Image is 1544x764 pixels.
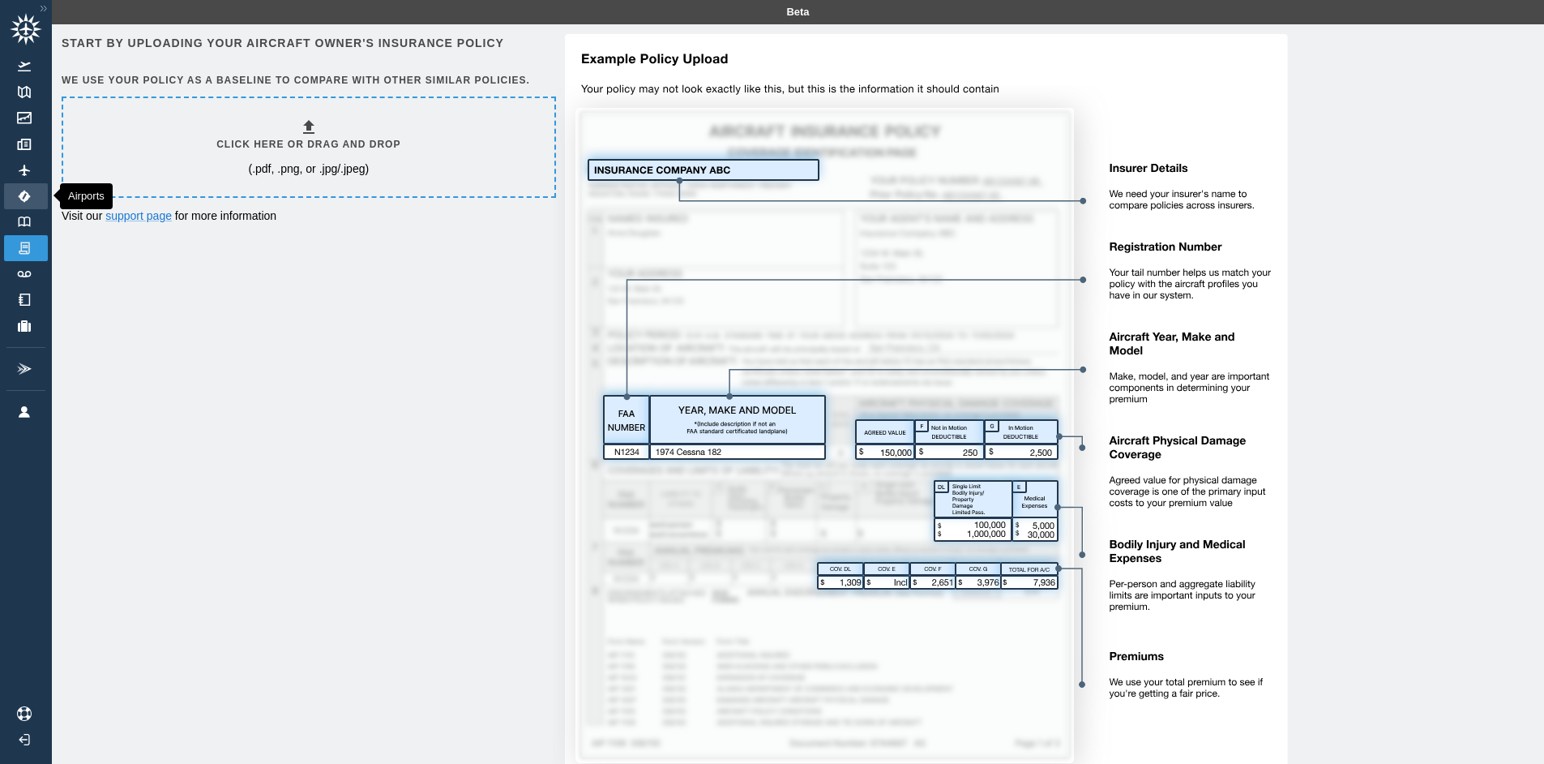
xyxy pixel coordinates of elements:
p: (.pdf, .png, or .jpg/.jpeg) [248,161,369,177]
h6: We use your policy as a baseline to compare with other similar policies. [62,73,553,88]
a: support page [105,209,172,222]
h6: Start by uploading your aircraft owner's insurance policy [62,34,553,52]
h6: Click here or drag and drop [216,137,400,152]
p: Visit our for more information [62,208,553,224]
